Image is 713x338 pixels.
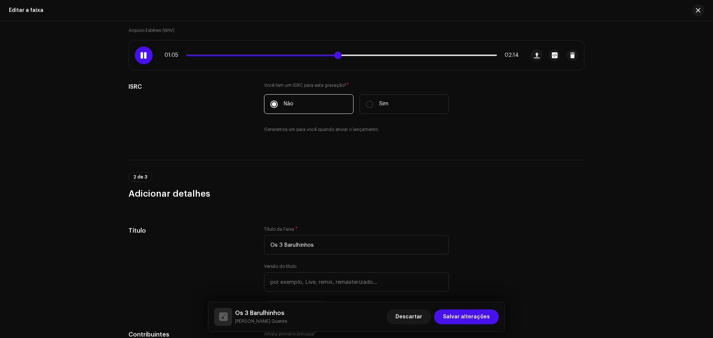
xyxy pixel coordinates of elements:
[235,318,287,325] small: Os 3 Barulhinhos
[387,309,431,324] button: Descartar
[264,235,449,255] input: Insira o nome da faixa
[264,263,296,269] label: Versão do título
[500,52,519,58] span: 02:14
[264,301,328,312] button: Localize sua Faixa
[128,28,175,33] small: Arquivo Estéreo (WAV)
[235,309,287,318] h5: Os 3 Barulhinhos
[395,309,422,324] span: Descartar
[434,309,499,324] button: Salvar alterações
[284,100,293,108] p: Não
[443,309,490,324] span: Salvar alterações
[264,82,449,88] label: Você tem um ISRC para esta gravação?
[128,82,252,91] h5: ISRC
[264,332,315,336] small: Artista primário principal
[264,126,379,133] small: Geraremos um para você quando enviar o lançamento.
[264,272,449,292] input: por exemplo, Live, remix, remasterizado...
[128,188,585,200] h3: Adicionar detalhes
[128,226,252,235] h5: Título
[264,226,298,232] label: Título da Faixa
[165,52,183,58] span: 01:05
[133,175,147,179] span: 2 de 3
[379,100,388,108] p: Sim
